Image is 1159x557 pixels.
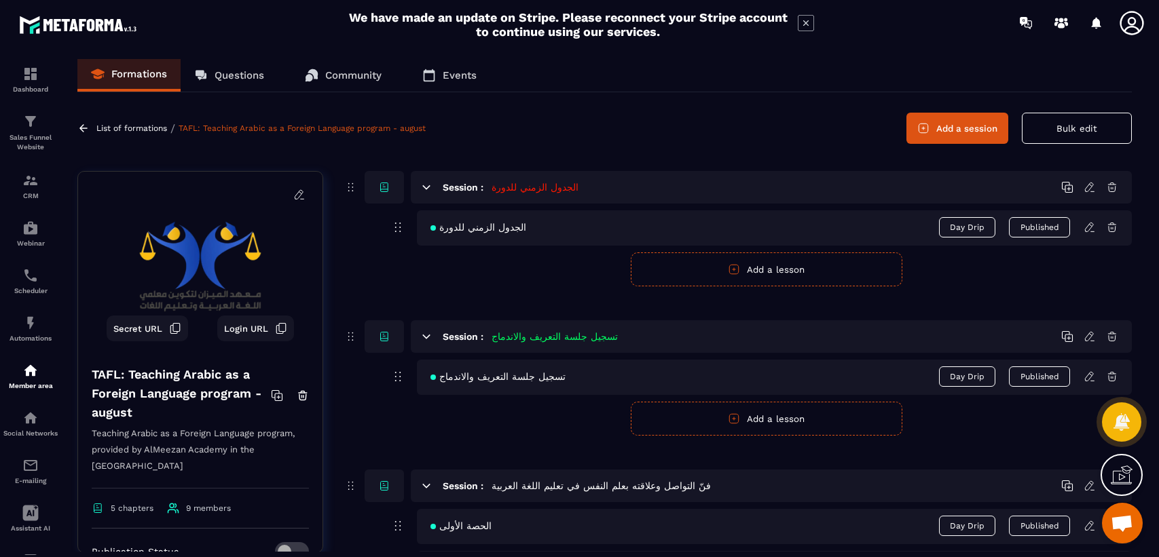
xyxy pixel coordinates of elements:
[3,162,58,210] a: formationformationCRM
[430,371,566,382] span: تسجيل جلسة التعريف والاندماج
[3,257,58,305] a: schedulerschedulerScheduler
[409,59,490,92] a: Events
[113,324,162,334] span: Secret URL
[96,123,167,133] a: List of formations
[939,366,995,387] span: Day Drip
[181,59,278,92] a: Questions
[22,172,39,189] img: formation
[3,429,58,437] p: Social Networks
[939,516,995,536] span: Day Drip
[430,520,492,531] span: الحصة الأولى
[3,352,58,400] a: automationsautomationsMember area
[492,330,618,343] h5: تسجيل جلسة التعريف والاندماج
[1009,217,1070,237] button: Published
[217,315,294,341] button: Login URL
[492,479,711,493] h5: فنّ التواصل وعلاقته بعلم النفس في تعليم اللغة العربية
[179,123,426,133] a: TAFL: Teaching Arabic as a Foreign Language program - august
[443,331,483,342] h6: Session :
[186,503,231,513] span: 9 members
[443,182,483,193] h6: Session :
[19,12,141,37] img: logo
[3,447,58,495] a: emailemailE-mailing
[906,113,1008,144] button: Add a session
[443,69,477,81] p: Events
[92,546,179,557] p: Publication Status
[77,59,181,92] a: Formations
[3,287,58,294] p: Scheduler
[3,56,58,103] a: formationformationDashboard
[346,10,791,39] h2: We have made an update on Stripe. Please reconnect your Stripe account to continue using our serv...
[443,480,483,491] h6: Session :
[107,315,188,341] button: Secret URL
[3,305,58,352] a: automationsautomationsAutomations
[22,220,39,236] img: automations
[22,267,39,284] img: scheduler
[92,365,271,422] h4: TAFL: Teaching Arabic as a Foreign Language program - august
[3,495,58,542] a: Assistant AI
[291,59,395,92] a: Community
[111,503,153,513] span: 5 chapters
[1102,503,1143,543] div: Ouvrir le chat
[1009,366,1070,387] button: Published
[1022,113,1132,144] button: Bulk edit
[3,192,58,199] p: CRM
[92,425,309,488] p: Teaching Arabic as a Foreign Language program, provided by AlMeezan Academy in the [GEOGRAPHIC_DATA]
[88,182,312,351] img: background
[111,68,167,80] p: Formations
[3,382,58,389] p: Member area
[631,402,902,436] button: Add a lesson
[22,362,39,379] img: automations
[22,113,39,130] img: formation
[3,524,58,532] p: Assistant AI
[631,252,902,286] button: Add a lesson
[325,69,382,81] p: Community
[3,239,58,247] p: Webinar
[22,410,39,426] img: social-network
[215,69,264,81] p: Questions
[3,210,58,257] a: automationsautomationsWebinar
[22,457,39,474] img: email
[3,103,58,162] a: formationformationSales Funnel Website
[3,477,58,484] p: E-mailing
[939,217,995,237] span: Day Drip
[1009,516,1070,536] button: Published
[22,315,39,331] img: automations
[430,222,526,233] span: الجدول الزمني للدورة
[3,85,58,93] p: Dashboard
[22,66,39,82] img: formation
[3,133,58,152] p: Sales Funnel Website
[3,334,58,342] p: Automations
[492,180,578,194] h5: الجدول الزمني للدورة
[170,122,175,135] span: /
[224,324,268,334] span: Login URL
[3,400,58,447] a: social-networksocial-networkSocial Networks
